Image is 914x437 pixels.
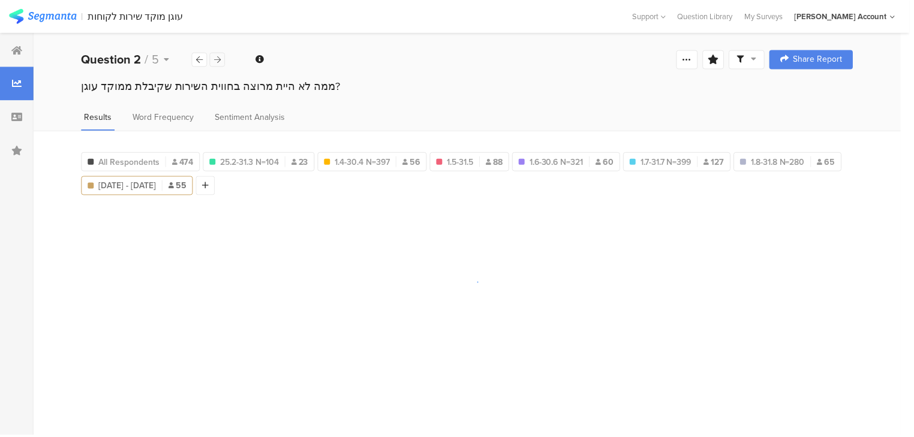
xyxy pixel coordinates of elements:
[216,111,286,124] span: Sentiment Analysis
[82,79,857,95] div: ממה לא היית מרוצה בחווית השירות שקיבלת ממוקד עוגן?
[145,51,149,69] span: /
[449,156,476,169] span: 1.5-31.5
[88,11,184,22] div: עוגן מוקד שירות לקוחות
[82,10,83,23] div: |
[9,9,77,24] img: segmanta logo
[82,51,142,69] b: Question 2
[173,156,194,169] span: 474
[99,180,157,193] span: [DATE] - [DATE]
[675,11,742,22] a: Question Library
[798,11,891,22] div: [PERSON_NAME] Account
[488,156,505,169] span: 88
[99,156,160,169] span: All Respondents
[644,156,694,169] span: 1.7-31.7 N=399
[707,156,727,169] span: 127
[133,111,195,124] span: Word Frequency
[742,11,792,22] a: My Surveys
[821,156,839,169] span: 65
[599,156,617,169] span: 60
[293,156,309,169] span: 23
[336,156,392,169] span: 1.4-30.4 N=397
[221,156,280,169] span: 25.2-31.3 N=104
[635,7,669,26] div: Support
[152,51,160,69] span: 5
[169,180,187,193] span: 55
[404,156,422,169] span: 56
[797,56,846,64] span: Share Report
[85,111,112,124] span: Results
[754,156,808,169] span: 1.8-31.8 N=280
[532,156,586,169] span: 1.6-30.6 N=321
